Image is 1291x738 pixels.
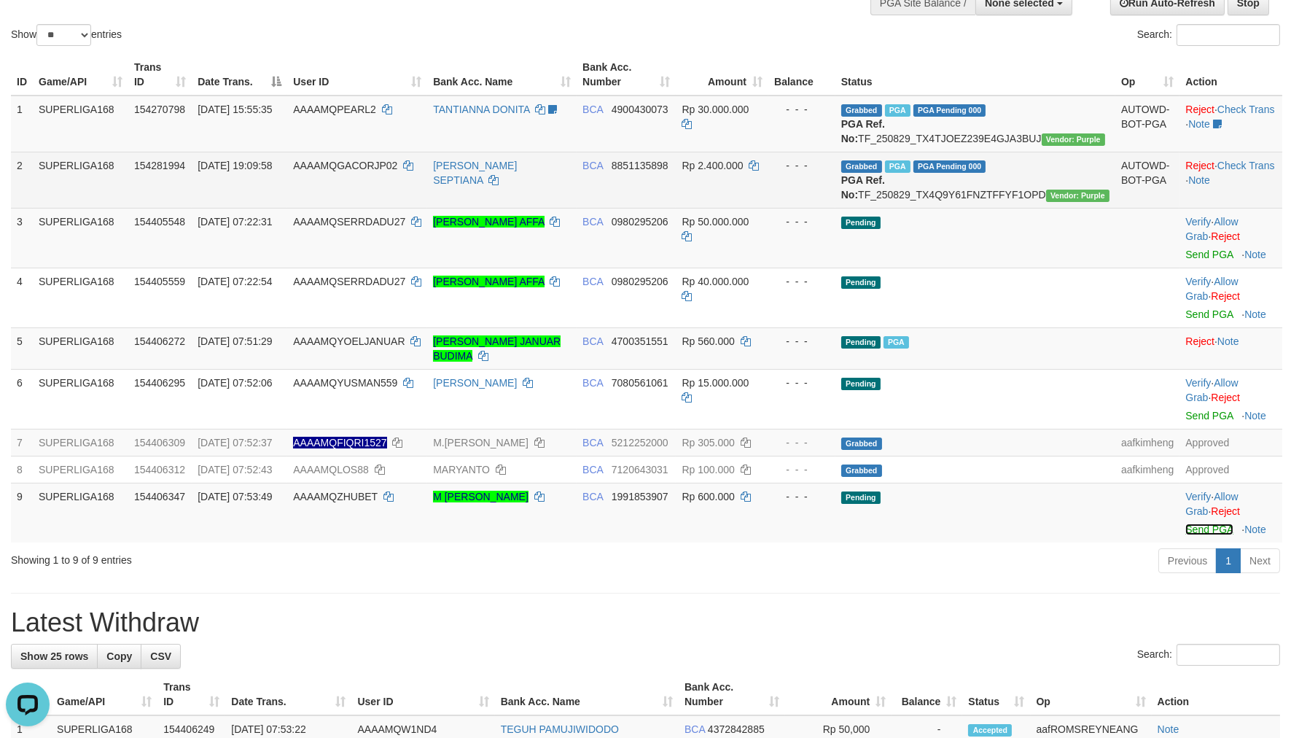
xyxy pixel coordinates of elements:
td: · [1179,327,1282,369]
th: Bank Acc. Name: activate to sort column ascending [427,54,577,96]
td: SUPERLIGA168 [33,369,128,429]
span: Show 25 rows [20,650,88,662]
th: Balance [768,54,835,96]
th: ID [11,54,33,96]
th: Status: activate to sort column ascending [962,674,1030,715]
span: Copy 7080561061 to clipboard [612,377,668,389]
span: Copy 1991853907 to clipboard [612,491,668,502]
a: Previous [1158,548,1217,573]
th: User ID: activate to sort column ascending [287,54,427,96]
a: Note [1244,249,1266,260]
span: Vendor URL: https://trx4.1velocity.biz [1046,190,1109,202]
td: TF_250829_TX4TJOEZ239E4GJA3BUJ [835,96,1115,152]
a: Allow Grab [1185,216,1238,242]
span: Marked by aafnonsreyleab [885,160,910,173]
span: Grabbed [841,465,882,477]
a: Note [1188,174,1210,186]
span: BCA [582,104,603,115]
span: Rp 2.400.000 [682,160,743,171]
td: aafkimheng [1115,429,1179,456]
td: SUPERLIGA168 [33,152,128,208]
span: [DATE] 07:22:54 [198,276,272,287]
span: 154406295 [134,377,185,389]
span: Vendor URL: https://trx4.1velocity.biz [1042,133,1105,146]
td: 6 [11,369,33,429]
td: · · [1179,96,1282,152]
div: - - - [774,334,830,349]
th: Bank Acc. Number: activate to sort column ascending [679,674,785,715]
span: BCA [582,464,603,475]
div: - - - [774,462,830,477]
a: Allow Grab [1185,491,1238,517]
span: Copy 7120643031 to clipboard [612,464,668,475]
span: Copy 4900430073 to clipboard [612,104,668,115]
span: Grabbed [841,160,882,173]
td: 7 [11,429,33,456]
span: Rp 40.000.000 [682,276,749,287]
td: · · [1179,483,1282,543]
span: Rp 100.000 [682,464,734,475]
a: [PERSON_NAME] [433,377,517,389]
th: User ID: activate to sort column ascending [352,674,495,715]
input: Search: [1177,24,1280,46]
span: AAAAMQSERRDADU27 [293,276,405,287]
span: Pending [841,492,881,504]
input: Search: [1177,644,1280,666]
a: MARYANTO [433,464,490,475]
span: [DATE] 19:09:58 [198,160,272,171]
a: Note [1217,335,1239,347]
h1: Latest Withdraw [11,608,1280,637]
div: - - - [774,214,830,229]
span: AAAAMQGACORJP02 [293,160,397,171]
span: Grabbed [841,104,882,117]
span: Nama rekening ada tanda titik/strip, harap diedit [293,437,386,448]
td: AUTOWD-BOT-PGA [1115,96,1179,152]
span: Rp 30.000.000 [682,104,749,115]
span: BCA [582,491,603,502]
a: Note [1244,524,1266,535]
span: BCA [582,160,603,171]
span: Pending [841,276,881,289]
td: · · [1179,152,1282,208]
th: Amount: activate to sort column ascending [676,54,768,96]
a: 1 [1216,548,1241,573]
span: BCA [684,723,705,735]
span: BCA [582,276,603,287]
td: SUPERLIGA168 [33,456,128,483]
th: Trans ID: activate to sort column ascending [128,54,192,96]
a: Reject [1211,290,1240,302]
span: AAAAMQLOS88 [293,464,369,475]
td: · · [1179,208,1282,268]
span: PGA Pending [913,160,986,173]
a: Next [1240,548,1280,573]
th: Date Trans.: activate to sort column ascending [225,674,351,715]
th: Game/API: activate to sort column ascending [33,54,128,96]
span: CSV [150,650,171,662]
span: Copy 5212252000 to clipboard [612,437,668,448]
span: 154405548 [134,216,185,228]
td: SUPERLIGA168 [33,327,128,369]
span: Copy 4700351551 to clipboard [612,335,668,347]
a: M [PERSON_NAME] [433,491,529,502]
span: · [1185,491,1238,517]
a: Reject [1211,392,1240,403]
a: Verify [1185,276,1211,287]
label: Search: [1137,644,1280,666]
td: SUPERLIGA168 [33,429,128,456]
span: PGA [884,336,909,349]
a: Reject [1211,230,1240,242]
td: Approved [1179,429,1282,456]
span: [DATE] 07:52:37 [198,437,272,448]
span: Pending [841,217,881,229]
span: [DATE] 07:52:43 [198,464,272,475]
span: BCA [582,437,603,448]
td: 8 [11,456,33,483]
a: Allow Grab [1185,377,1238,403]
th: Bank Acc. Name: activate to sort column ascending [495,674,679,715]
div: Showing 1 to 9 of 9 entries [11,547,527,567]
button: Open LiveChat chat widget [6,6,50,50]
th: ID: activate to sort column descending [11,674,51,715]
a: TEGUH PAMUJIWIDODO [501,723,619,735]
a: Reject [1185,104,1214,115]
a: Note [1188,118,1210,130]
